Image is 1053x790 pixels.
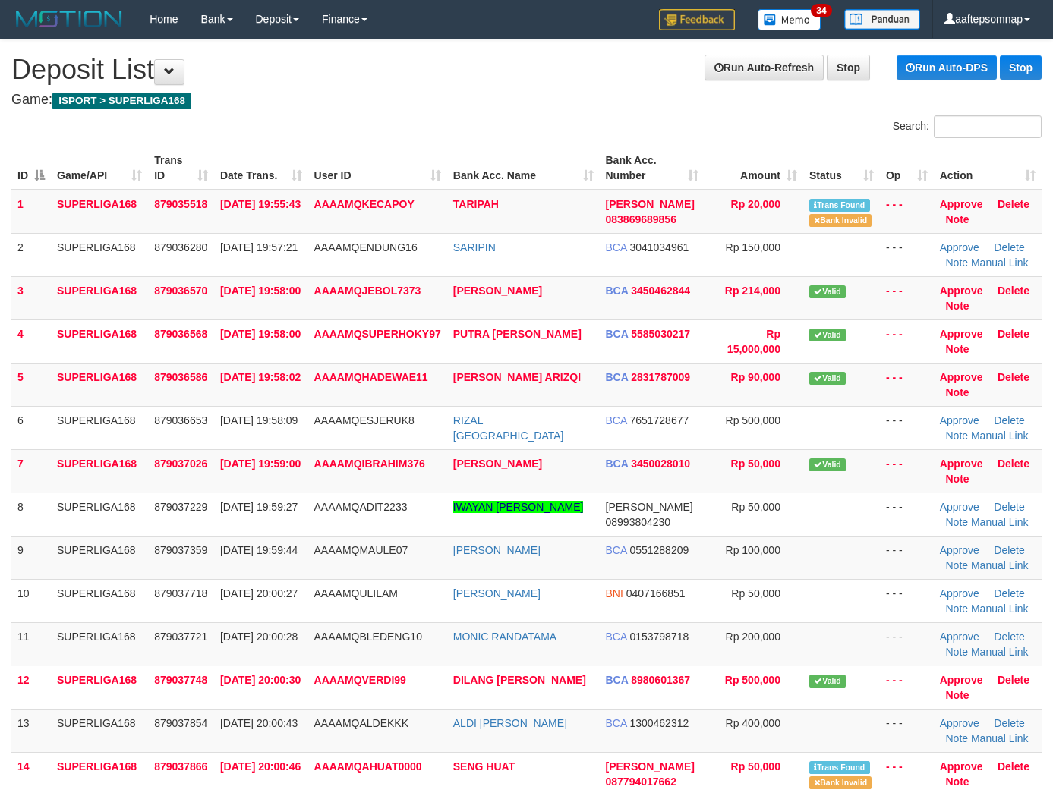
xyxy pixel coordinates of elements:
a: Note [945,386,969,398]
span: Rp 150,000 [726,241,780,253]
span: BCA [606,241,627,253]
span: AAAAMQALDEKKK [314,717,409,729]
a: Note [945,300,969,312]
a: Note [945,257,968,269]
a: ALDI [PERSON_NAME] [453,717,567,729]
a: Note [945,343,969,355]
a: Delete [994,544,1024,556]
a: Note [945,776,969,788]
span: 879037748 [154,674,207,686]
span: BCA [606,717,627,729]
a: Manual Link [971,516,1029,528]
span: AAAAMQESJERUK8 [314,414,415,426]
td: - - - [880,493,934,536]
span: [DATE] 19:58:00 [220,285,301,297]
th: ID: activate to sort column descending [11,146,51,190]
a: Delete [998,328,1029,340]
span: 879036280 [154,241,207,253]
a: Note [945,732,968,744]
a: Approve [940,587,979,600]
span: AAAAMQENDUNG16 [314,241,418,253]
th: Game/API: activate to sort column ascending [51,146,148,190]
a: Delete [998,674,1029,686]
span: [DATE] 19:57:21 [220,241,298,253]
span: [DATE] 20:00:28 [220,631,298,643]
td: SUPERLIGA168 [51,190,148,234]
span: [DATE] 19:59:44 [220,544,298,556]
img: Button%20Memo.svg [758,9,821,30]
td: - - - [880,276,934,319]
a: Approve [940,544,979,556]
a: Delete [994,241,1024,253]
span: Valid transaction [809,675,846,688]
span: AAAAMQJEBOL7373 [314,285,421,297]
a: PUTRA [PERSON_NAME] [453,328,582,340]
span: Copy 3450462844 to clipboard [631,285,690,297]
span: Rp 214,000 [725,285,780,297]
img: panduan.png [844,9,920,30]
span: 879037026 [154,458,207,470]
a: Delete [998,198,1029,210]
a: Approve [940,501,979,513]
td: - - - [880,579,934,622]
td: SUPERLIGA168 [51,709,148,752]
td: SUPERLIGA168 [51,579,148,622]
a: Approve [940,371,983,383]
span: Copy 083869689856 to clipboard [606,213,676,225]
th: Bank Acc. Name: activate to sort column ascending [447,146,600,190]
a: [PERSON_NAME] [453,285,542,297]
a: Run Auto-Refresh [705,55,824,80]
span: AAAAMQMAULE07 [314,544,408,556]
span: Rp 50,000 [731,458,780,470]
span: 879036586 [154,371,207,383]
span: [DATE] 20:00:27 [220,587,298,600]
span: AAAAMQSUPERHOKY97 [314,328,441,340]
span: [DATE] 20:00:30 [220,674,301,686]
span: Copy 8980601367 to clipboard [631,674,690,686]
th: Trans ID: activate to sort column ascending [148,146,214,190]
a: Approve [940,674,983,686]
a: Manual Link [971,646,1029,658]
a: Approve [940,631,979,643]
td: SUPERLIGA168 [51,622,148,666]
td: SUPERLIGA168 [51,406,148,449]
span: Rp 90,000 [731,371,780,383]
span: [DATE] 20:00:43 [220,717,298,729]
span: BCA [606,458,629,470]
th: Op: activate to sort column ascending [880,146,934,190]
h1: Deposit List [11,55,1042,85]
td: SUPERLIGA168 [51,666,148,709]
a: Manual Link [971,603,1029,615]
td: 4 [11,319,51,363]
span: Copy 7651728677 to clipboard [629,414,689,426]
td: SUPERLIGA168 [51,363,148,406]
td: 11 [11,622,51,666]
span: Copy 3041034961 to clipboard [629,241,689,253]
a: Run Auto-DPS [897,55,997,80]
span: ISPORT > SUPERLIGA168 [52,93,191,109]
span: Rp 50,000 [731,587,780,600]
a: MONIC RANDATAMA [453,631,556,643]
a: SENG HUAT [453,760,515,773]
span: [DATE] 19:55:43 [220,198,301,210]
span: 879037229 [154,501,207,513]
span: Valid transaction [809,285,846,298]
a: Note [945,430,968,442]
th: Action: activate to sort column ascending [934,146,1042,190]
span: Copy 0153798718 to clipboard [629,631,689,643]
span: 879037866 [154,760,207,773]
label: Search: [893,115,1042,138]
a: Delete [994,717,1024,729]
span: Bank is not match [809,776,872,789]
span: Valid transaction [809,329,846,341]
span: AAAAMQULILAM [314,587,398,600]
span: 879037854 [154,717,207,729]
span: AAAAMQIBRAHIM376 [314,458,425,470]
span: Copy 1300462312 to clipboard [629,717,689,729]
td: 3 [11,276,51,319]
span: [DATE] 20:00:46 [220,760,301,773]
td: SUPERLIGA168 [51,536,148,579]
td: 12 [11,666,51,709]
span: [PERSON_NAME] [606,760,695,773]
span: [DATE] 19:59:27 [220,501,298,513]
